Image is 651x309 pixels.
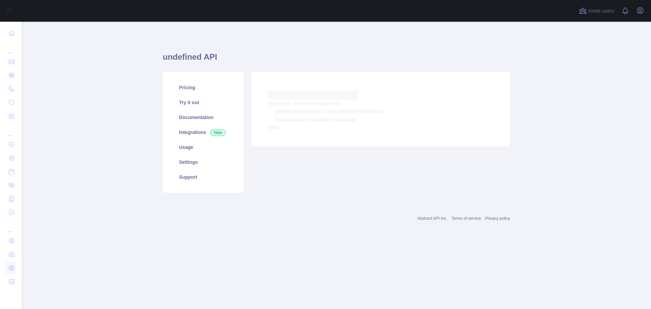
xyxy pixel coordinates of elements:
[210,129,226,136] span: New
[5,220,16,233] div: ...
[577,5,616,16] button: Invite users
[171,95,235,110] a: Try it out
[171,140,235,155] a: Usage
[485,216,510,221] a: Privacy policy
[5,41,16,54] div: ...
[171,125,235,140] a: Integrations New
[588,7,614,15] span: Invite users
[171,155,235,170] a: Settings
[163,52,510,68] h1: undefined API
[171,80,235,95] a: Pricing
[451,216,481,221] a: Terms of service
[171,170,235,185] a: Support
[5,123,16,137] div: ...
[171,110,235,125] a: Documentation
[417,216,448,221] a: Abstract API Inc.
